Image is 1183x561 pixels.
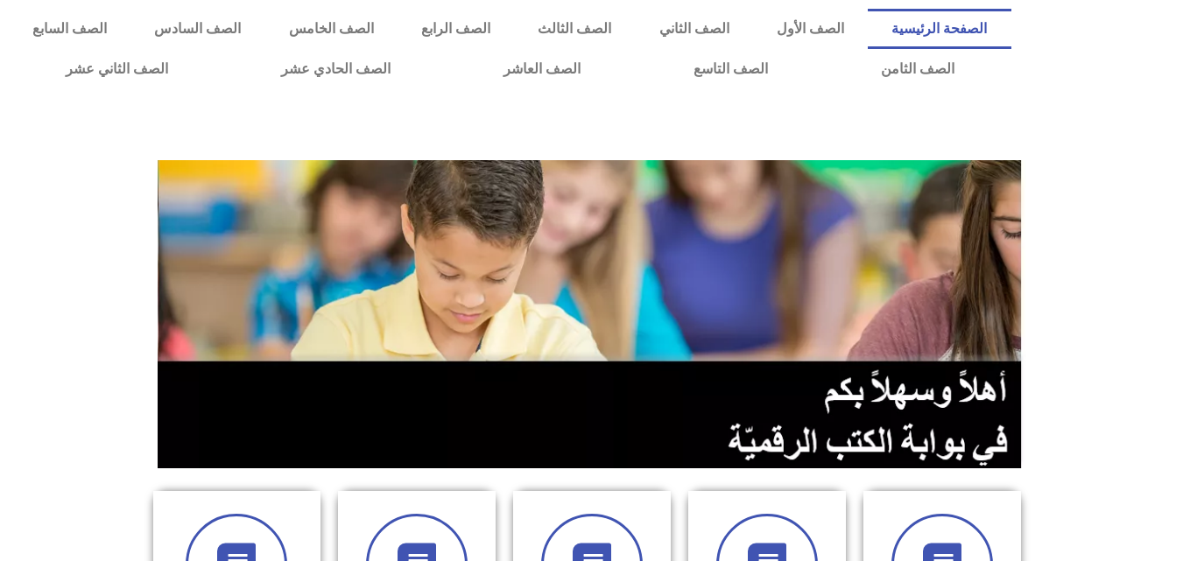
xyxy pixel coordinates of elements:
[636,9,753,49] a: الصف الثاني
[9,9,130,49] a: الصف السابع
[398,9,514,49] a: الصف الرابع
[824,49,1010,89] a: الصف الثامن
[637,49,824,89] a: الصف التاسع
[753,9,868,49] a: الصف الأول
[224,49,447,89] a: الصف الحادي عشر
[9,49,224,89] a: الصف الثاني عشر
[130,9,264,49] a: الصف السادس
[447,49,637,89] a: الصف العاشر
[514,9,635,49] a: الصف الثالث
[265,9,398,49] a: الصف الخامس
[868,9,1010,49] a: الصفحة الرئيسية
